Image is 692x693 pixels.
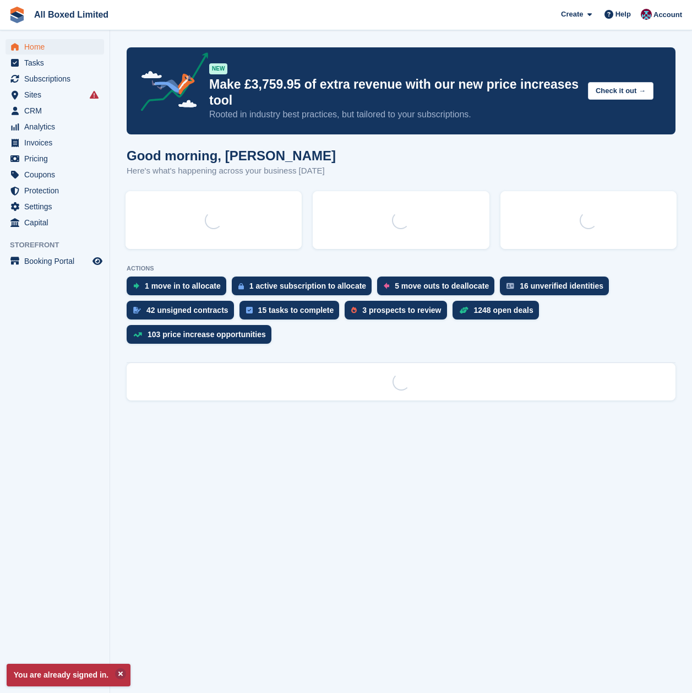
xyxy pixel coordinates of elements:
[6,215,104,230] a: menu
[561,9,583,20] span: Create
[520,281,603,290] div: 16 unverified identities
[474,306,533,315] div: 1248 open deals
[238,283,244,290] img: active_subscription_to_allocate_icon-d502201f5373d7db506a760aba3b589e785aa758c864c3986d89f69b8ff3...
[91,255,104,268] a: Preview store
[6,253,104,269] a: menu
[6,183,104,198] a: menu
[127,301,239,325] a: 42 unsigned contracts
[133,332,142,337] img: price_increase_opportunities-93ffe204e8149a01c8c9dc8f82e8f89637d9d84a8eef4429ea346261dce0b2c0.svg
[6,135,104,150] a: menu
[615,9,631,20] span: Help
[132,52,209,115] img: price-adjustments-announcement-icon-8257ccfd72463d97f412b2fc003d46551f7dbcb40ab6d574587a9cd5c0d94...
[24,183,90,198] span: Protection
[653,9,682,20] span: Account
[24,39,90,55] span: Home
[351,307,357,313] img: prospect-51fa495bee0391a8d652442698ab0144808aea92771e9ea1ae160a38d050c398.svg
[384,283,389,289] img: move_outs_to_deallocate_icon-f764333ba52eb49d3ac5e1228854f67142a1ed5810a6f6cc68b1a99e826820c5.svg
[6,103,104,118] a: menu
[90,90,99,99] i: Smart entry sync failures have occurred
[6,39,104,55] a: menu
[133,307,141,313] img: contract_signature_icon-13c848040528278c33f63329250d36e43548de30e8caae1d1a13099fd9432cc5.svg
[24,199,90,214] span: Settings
[127,325,277,349] a: 103 price increase opportunities
[209,63,227,74] div: NEW
[239,301,345,325] a: 15 tasks to complete
[258,306,334,315] div: 15 tasks to complete
[459,306,468,314] img: deal-1b604bf984904fb50ccaf53a9ad4b4a5d6e5aea283cecdc64d6e3604feb123c2.svg
[6,55,104,71] a: menu
[500,277,614,301] a: 16 unverified identities
[24,253,90,269] span: Booking Portal
[362,306,441,315] div: 3 prospects to review
[145,281,221,290] div: 1 move in to allocate
[24,87,90,102] span: Sites
[232,277,377,301] a: 1 active subscription to allocate
[506,283,514,289] img: verify_identity-adf6edd0f0f0b5bbfe63781bf79b02c33cf7c696d77639b501bdc392416b5a36.svg
[6,199,104,214] a: menu
[146,306,228,315] div: 42 unsigned contracts
[6,151,104,166] a: menu
[395,281,489,290] div: 5 move outs to deallocate
[641,9,652,20] img: Eliza Goss
[345,301,452,325] a: 3 prospects to review
[24,71,90,86] span: Subscriptions
[7,664,130,686] p: You are already signed in.
[6,87,104,102] a: menu
[127,165,336,177] p: Here's what's happening across your business [DATE]
[24,103,90,118] span: CRM
[249,281,366,290] div: 1 active subscription to allocate
[30,6,113,24] a: All Boxed Limited
[24,135,90,150] span: Invoices
[588,82,653,100] button: Check it out →
[453,301,544,325] a: 1248 open deals
[209,109,579,121] p: Rooted in industry best practices, but tailored to your subscriptions.
[24,215,90,230] span: Capital
[24,151,90,166] span: Pricing
[9,7,25,23] img: stora-icon-8386f47178a22dfd0bd8f6a31ec36ba5ce8667c1dd55bd0f319d3a0aa187defe.svg
[24,55,90,71] span: Tasks
[24,167,90,182] span: Coupons
[246,307,253,313] img: task-75834270c22a3079a89374b754ae025e5fb1db73e45f91037f5363f120a921f8.svg
[6,71,104,86] a: menu
[127,265,675,272] p: ACTIONS
[377,277,500,301] a: 5 move outs to deallocate
[209,77,579,109] p: Make £3,759.95 of extra revenue with our new price increases tool
[127,277,232,301] a: 1 move in to allocate
[24,119,90,134] span: Analytics
[6,119,104,134] a: menu
[10,240,110,251] span: Storefront
[6,167,104,182] a: menu
[133,283,139,289] img: move_ins_to_allocate_icon-fdf77a2bb77ea45bf5b3d319d69a93e2d87916cf1d5bf7949dd705db3b84f3ca.svg
[148,330,266,339] div: 103 price increase opportunities
[127,148,336,163] h1: Good morning, [PERSON_NAME]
